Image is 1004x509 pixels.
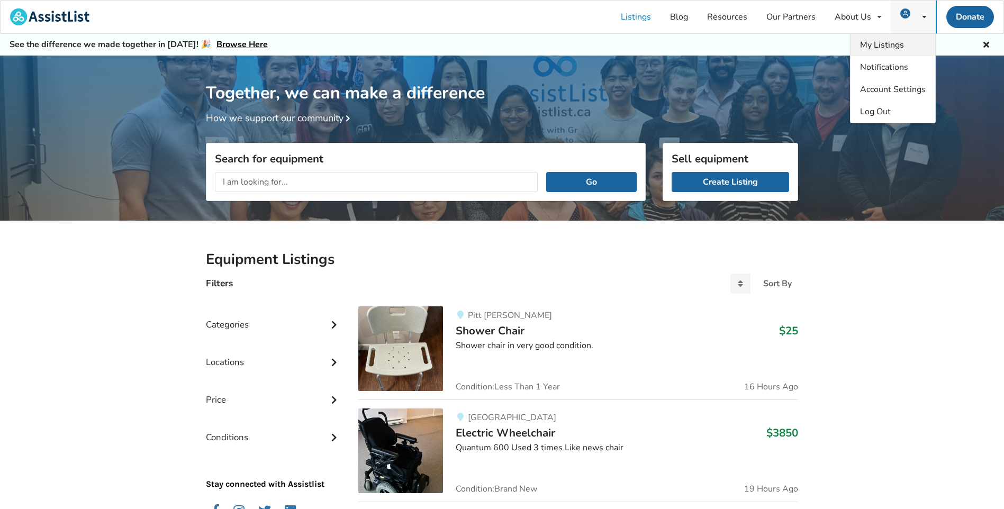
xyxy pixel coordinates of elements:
[946,6,994,28] a: Donate
[206,56,798,104] h1: Together, we can make a difference
[860,106,891,117] span: Log Out
[900,8,910,19] img: user icon
[835,13,871,21] div: About Us
[763,279,792,288] div: Sort By
[358,306,443,391] img: bathroom safety-shower chair
[698,1,757,33] a: Resources
[744,485,798,493] span: 19 Hours Ago
[206,298,341,335] div: Categories
[216,39,268,50] a: Browse Here
[206,449,341,490] p: Stay connected with Assistlist
[672,172,789,192] a: Create Listing
[744,383,798,391] span: 16 Hours Ago
[358,408,443,493] img: mobility-electric wheelchair
[206,250,798,269] h2: Equipment Listings
[456,340,798,352] div: Shower chair in very good condition.
[206,373,341,411] div: Price
[206,112,354,124] a: How we support our community
[757,1,825,33] a: Our Partners
[10,39,268,50] h5: See the difference we made together in [DATE]! 🎉
[206,411,341,448] div: Conditions
[206,277,233,289] h4: Filters
[10,8,89,25] img: assistlist-logo
[661,1,698,33] a: Blog
[672,152,789,166] h3: Sell equipment
[215,152,637,166] h3: Search for equipment
[611,1,661,33] a: Listings
[779,324,798,338] h3: $25
[860,84,926,95] span: Account Settings
[860,39,904,51] span: My Listings
[860,61,908,73] span: Notifications
[358,399,798,502] a: mobility-electric wheelchair [GEOGRAPHIC_DATA]Electric Wheelchair$3850Quantum 600 Used 3 times Li...
[456,485,537,493] span: Condition: Brand New
[206,335,341,373] div: Locations
[358,306,798,399] a: bathroom safety-shower chair Pitt [PERSON_NAME]Shower Chair$25Shower chair in very good condition...
[468,412,556,423] span: [GEOGRAPHIC_DATA]
[468,310,552,321] span: Pitt [PERSON_NAME]
[456,425,555,440] span: Electric Wheelchair
[766,426,798,440] h3: $3850
[456,383,560,391] span: Condition: Less Than 1 Year
[546,172,637,192] button: Go
[456,323,524,338] span: Shower Chair
[456,442,798,454] div: Quantum 600 Used 3 times Like news chair
[215,172,538,192] input: I am looking for...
